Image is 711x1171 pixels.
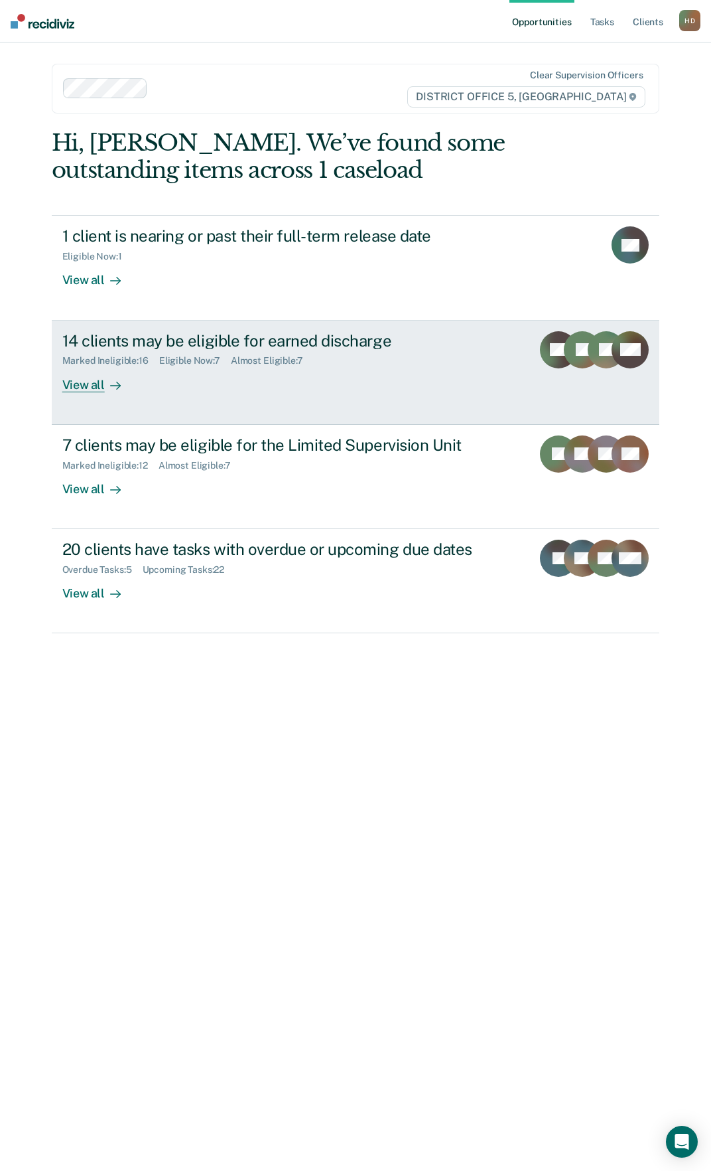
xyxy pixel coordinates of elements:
[62,355,159,366] div: Marked Ineligible : 16
[679,10,700,31] div: H D
[666,1126,698,1158] div: Open Intercom Messenger
[52,425,660,529] a: 7 clients may be eligible for the Limited Supervision UnitMarked Ineligible:12Almost Eligible:7Vi...
[159,460,241,471] div: Almost Eligible : 7
[62,471,137,497] div: View all
[62,576,137,601] div: View all
[11,14,74,29] img: Recidiviz
[52,129,538,184] div: Hi, [PERSON_NAME]. We’ve found some outstanding items across 1 caseload
[159,355,231,366] div: Eligible Now : 7
[530,70,643,81] div: Clear supervision officers
[62,251,133,262] div: Eligible Now : 1
[62,366,137,392] div: View all
[62,331,522,351] div: 14 clients may be eligible for earned discharge
[231,355,314,366] div: Almost Eligible : 7
[52,215,660,320] a: 1 client is nearing or past their full-term release dateEligible Now:1View all
[62,540,522,559] div: 20 clients have tasks with overdue or upcoming due dates
[143,564,235,576] div: Upcoming Tasks : 22
[62,262,137,288] div: View all
[52,321,660,425] a: 14 clients may be eligible for earned dischargeMarked Ineligible:16Eligible Now:7Almost Eligible:...
[62,435,522,455] div: 7 clients may be eligible for the Limited Supervision Unit
[62,460,159,471] div: Marked Ineligible : 12
[52,529,660,633] a: 20 clients have tasks with overdue or upcoming due datesOverdue Tasks:5Upcoming Tasks:22View all
[62,564,143,576] div: Overdue Tasks : 5
[407,86,645,108] span: DISTRICT OFFICE 5, [GEOGRAPHIC_DATA]
[62,226,528,246] div: 1 client is nearing or past their full-term release date
[679,10,700,31] button: HD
